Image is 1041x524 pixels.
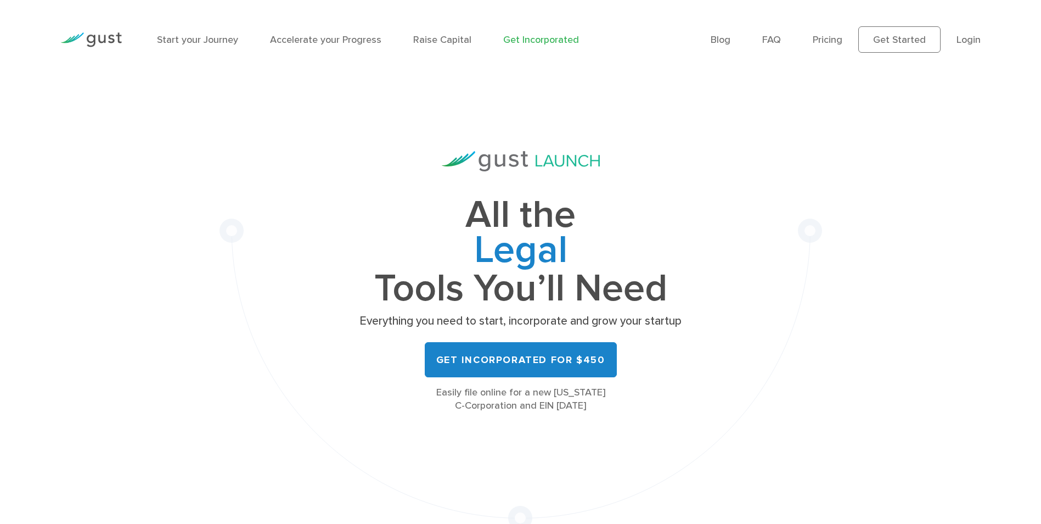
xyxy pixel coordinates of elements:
div: Easily file online for a new [US_STATE] C-Corporation and EIN [DATE] [356,386,685,412]
a: Get Started [858,26,941,53]
a: Blog [711,34,730,46]
h1: All the Tools You’ll Need [356,198,685,306]
a: FAQ [762,34,781,46]
a: Raise Capital [413,34,471,46]
p: Everything you need to start, incorporate and grow your startup [356,314,685,329]
img: Gust Launch Logo [442,151,600,171]
a: Get Incorporated for $450 [425,342,617,377]
a: Pricing [813,34,842,46]
a: Login [956,34,981,46]
img: Gust Logo [60,32,122,47]
a: Get Incorporated [503,34,579,46]
a: Start your Journey [157,34,238,46]
span: Legal [356,233,685,271]
a: Accelerate your Progress [270,34,381,46]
